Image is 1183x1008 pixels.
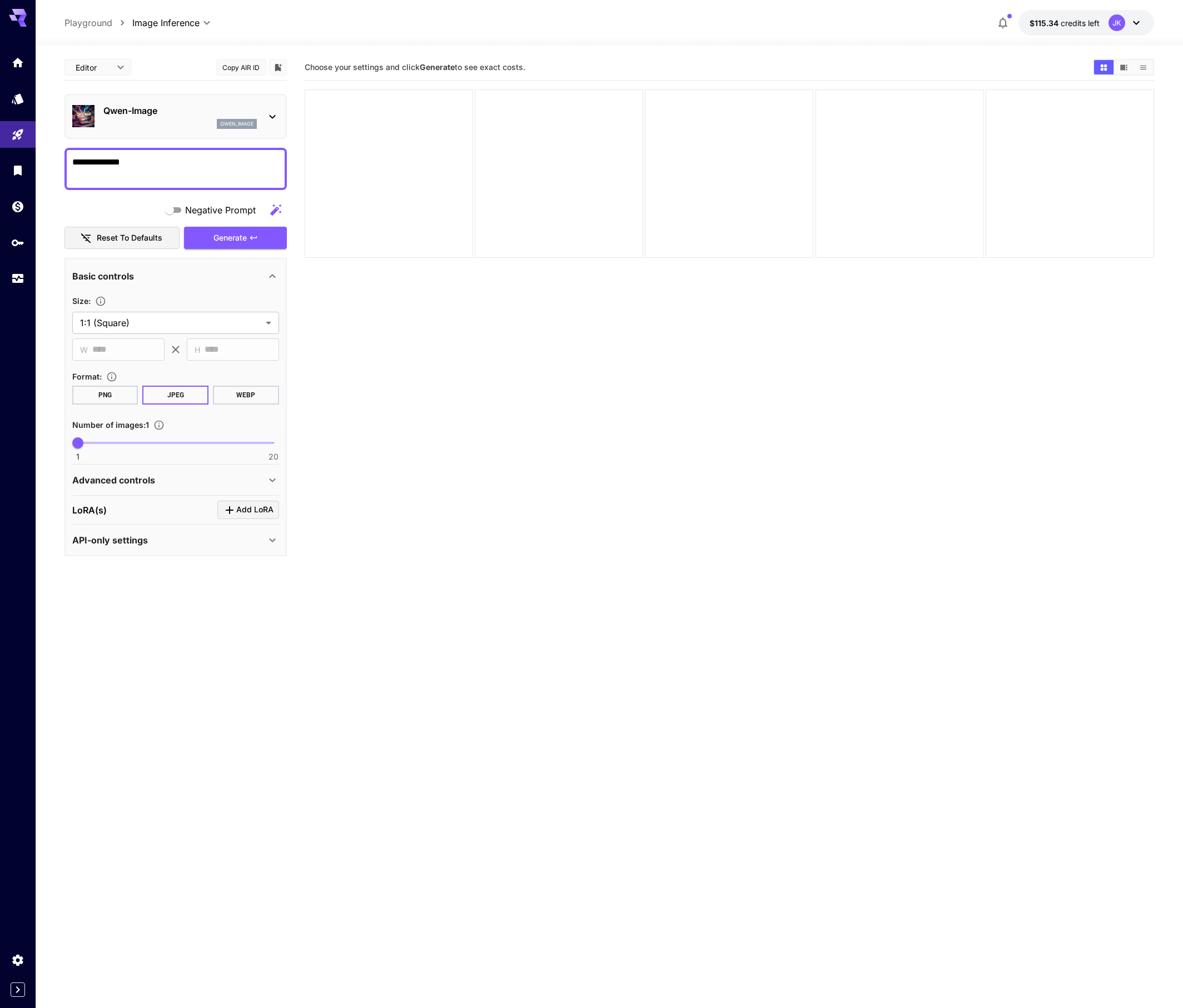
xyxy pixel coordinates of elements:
button: Choose the file format for the output image. [102,371,122,382]
button: $115.3384JK [1018,10,1154,36]
button: PNG [72,386,138,405]
span: 1:1 (Square) [80,316,261,330]
button: WEBP [213,386,279,405]
p: Basic controls [72,270,134,283]
button: JPEG [142,386,208,405]
span: Number of images : 1 [72,420,149,430]
button: Click to add LoRA [217,501,279,519]
div: Basic controls [72,263,279,290]
button: Expand sidebar [11,982,25,997]
span: W [80,343,88,356]
button: Show images in grid view [1094,60,1114,74]
button: Adjust the dimensions of the generated image by specifying its width and height in pixels, or sel... [91,296,111,307]
div: Playground [11,128,24,142]
span: credits left [1061,18,1100,28]
span: Size : [72,296,91,306]
div: Usage [11,272,24,286]
div: Models [11,92,24,106]
p: qwen_image [220,120,254,128]
div: Qwen-Imageqwen_image [72,99,279,133]
span: Negative Prompt [185,203,256,217]
span: Format : [72,372,102,381]
p: Advanced controls [72,473,155,487]
div: JK [1109,14,1125,31]
span: Editor [76,62,110,73]
div: Show images in grid viewShow images in video viewShow images in list view [1093,59,1154,76]
span: H [195,343,200,356]
span: Image Inference [132,16,200,29]
div: Wallet [11,199,24,213]
p: LoRA(s) [72,503,107,517]
div: Advanced controls [72,467,279,493]
span: Add LoRA [236,503,274,517]
div: API-only settings [72,527,279,553]
p: API-only settings [72,533,148,547]
button: Reset to defaults [64,227,180,249]
span: Choose your settings and click to see exact costs. [305,62,525,72]
div: Library [11,163,24,177]
div: $115.3384 [1030,17,1100,29]
button: Show images in list view [1134,60,1153,74]
button: Specify how many images to generate in a single request. Each image generation will be charged se... [149,420,169,431]
nav: breadcrumb [64,16,132,29]
div: API Keys [11,236,24,249]
span: 1 [76,451,79,462]
span: 20 [269,451,279,462]
b: Generate [420,62,455,72]
button: Generate [184,227,286,249]
a: Playground [64,16,112,29]
span: $115.34 [1030,18,1061,28]
p: Qwen-Image [103,104,257,117]
button: Show images in video view [1114,60,1134,74]
button: Add to library [273,61,283,74]
button: Copy AIR ID [216,59,266,76]
div: Home [11,56,24,69]
div: Settings [11,953,24,967]
span: Generate [213,231,247,245]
